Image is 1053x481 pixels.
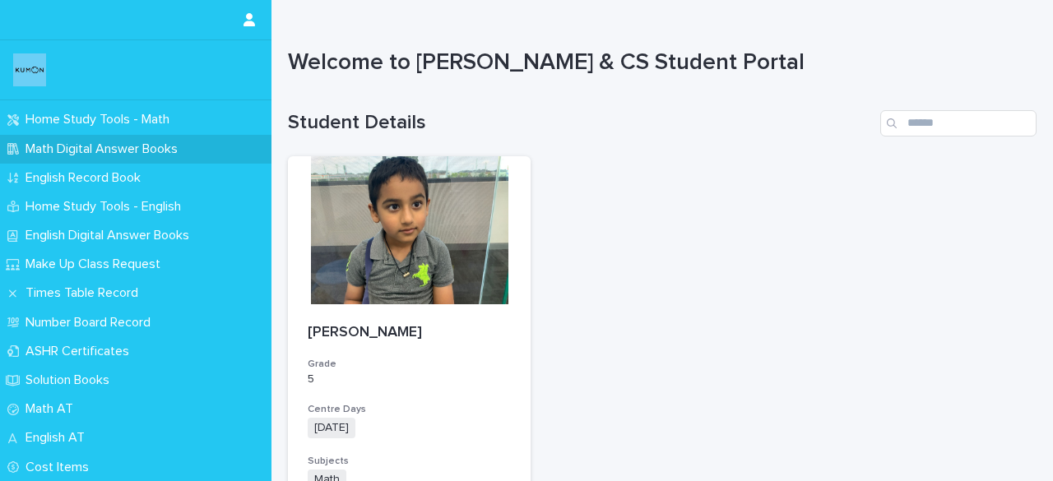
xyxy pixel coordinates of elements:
h3: Grade [308,358,511,371]
p: Solution Books [19,372,123,388]
p: [PERSON_NAME] [308,324,511,342]
span: [DATE] [308,418,355,438]
p: Times Table Record [19,285,151,301]
img: o6XkwfS7S2qhyeB9lxyF [13,53,46,86]
p: Home Study Tools - English [19,199,194,215]
p: English Record Book [19,170,154,186]
p: English Digital Answer Books [19,228,202,243]
p: Make Up Class Request [19,257,174,272]
p: Cost Items [19,460,102,475]
p: Home Study Tools - Math [19,112,183,127]
p: ASHR Certificates [19,344,142,359]
p: Number Board Record [19,315,164,331]
h1: Student Details [288,111,874,135]
p: English AT [19,430,98,446]
p: Math Digital Answer Books [19,141,191,157]
h1: Welcome to [PERSON_NAME] & CS Student Portal [288,49,1024,77]
h3: Centre Days [308,403,511,416]
p: Math AT [19,401,86,417]
h3: Subjects [308,455,511,468]
p: 5 [308,372,511,386]
input: Search [880,110,1037,136]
